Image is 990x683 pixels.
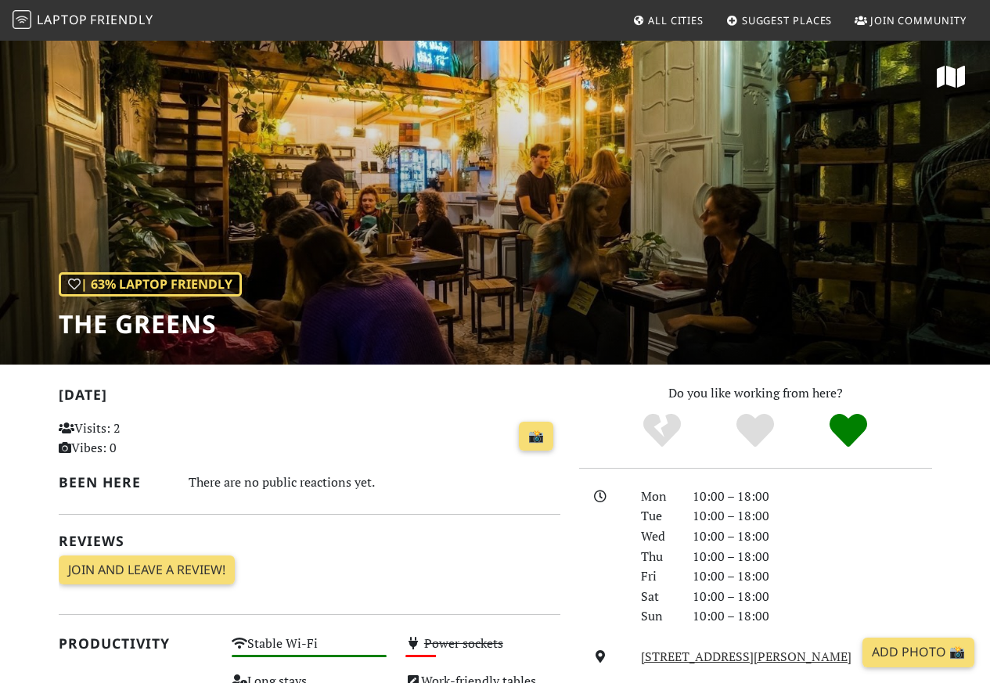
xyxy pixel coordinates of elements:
[632,606,683,627] div: Sun
[424,634,503,652] s: Power sockets
[59,555,235,585] a: Join and leave a review!
[59,419,214,458] p: Visits: 2 Vibes: 0
[189,471,560,494] div: There are no public reactions yet.
[683,547,941,567] div: 10:00 – 18:00
[13,7,153,34] a: LaptopFriendly LaptopFriendly
[683,487,941,507] div: 10:00 – 18:00
[870,13,967,27] span: Join Community
[59,272,242,297] div: | 63% Laptop Friendly
[720,6,839,34] a: Suggest Places
[13,10,31,29] img: LaptopFriendly
[222,632,396,670] div: Stable Wi-Fi
[632,487,683,507] div: Mon
[683,527,941,547] div: 10:00 – 18:00
[59,533,560,549] h2: Reviews
[648,13,704,27] span: All Cities
[641,648,851,665] a: [STREET_ADDRESS][PERSON_NAME]
[616,412,709,451] div: No
[632,547,683,567] div: Thu
[683,506,941,527] div: 10:00 – 18:00
[90,11,153,28] span: Friendly
[579,383,932,404] p: Do you like working from here?
[632,506,683,527] div: Tue
[709,412,802,451] div: Yes
[683,606,941,627] div: 10:00 – 18:00
[519,422,553,451] a: 📸
[37,11,88,28] span: Laptop
[632,566,683,587] div: Fri
[632,527,683,547] div: Wed
[59,635,214,652] h2: Productivity
[801,412,895,451] div: Definitely!
[59,386,560,409] h2: [DATE]
[59,309,242,339] h1: The Greens
[862,638,974,667] a: Add Photo 📸
[683,587,941,607] div: 10:00 – 18:00
[848,6,973,34] a: Join Community
[59,474,170,491] h2: Been here
[742,13,833,27] span: Suggest Places
[626,6,710,34] a: All Cities
[683,566,941,587] div: 10:00 – 18:00
[632,587,683,607] div: Sat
